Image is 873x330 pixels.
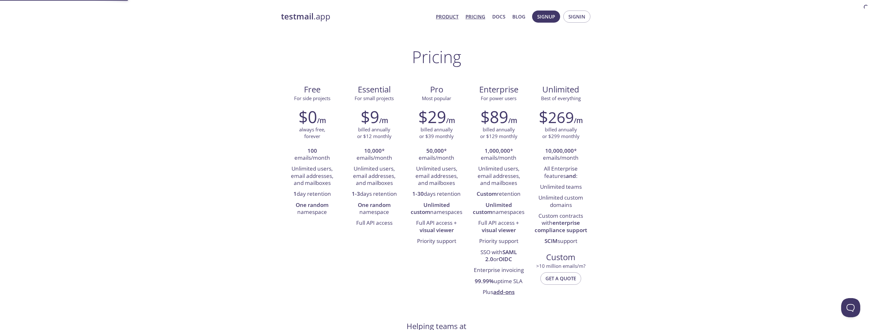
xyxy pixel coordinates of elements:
[293,190,297,197] strong: 1
[473,164,525,189] li: Unlimited users, email addresses, and mailboxes
[422,95,451,101] span: Most popular
[412,190,424,197] strong: 1-30
[355,95,394,101] span: For small projects
[493,288,515,296] a: add-ons
[473,265,525,276] li: Enterprise invoicing
[545,274,576,282] span: Get a quote
[410,164,463,189] li: Unlimited users, email addresses, and mailboxes
[541,95,581,101] span: Best of everything
[545,237,558,245] strong: SCIM
[299,126,325,140] p: always free, forever
[535,193,587,211] li: Unlimited custom domains
[364,147,382,154] strong: 10,000
[475,277,494,285] strong: 99.99%
[535,182,587,193] li: Unlimited teams
[286,84,338,95] span: Free
[563,11,590,23] button: Signin
[545,147,574,154] strong: 10,000,000
[352,190,360,197] strong: 1-3
[412,47,461,66] h1: Pricing
[473,189,525,200] li: retention
[535,164,587,182] li: All Enterprise features :
[482,226,516,234] strong: visual viewer
[532,11,560,23] button: Signup
[537,12,555,21] span: Signup
[841,298,860,317] iframe: Help Scout Beacon - Open
[540,272,581,284] button: Get a quote
[473,236,525,247] li: Priority support
[411,201,450,216] strong: Unlimited custom
[348,218,400,229] li: Full API access
[286,146,338,164] li: emails/month
[357,126,392,140] p: billed annually or $12 monthly
[348,84,400,95] span: Essential
[317,115,326,126] h6: /m
[436,12,458,21] a: Product
[465,12,485,21] a: Pricing
[348,200,400,218] li: namespace
[535,236,587,247] li: support
[481,95,516,101] span: For power users
[535,146,587,164] li: * emails/month
[485,147,510,154] strong: 1,000,000
[358,201,391,209] strong: One random
[420,226,454,234] strong: visual viewer
[410,218,463,236] li: Full API access +
[348,164,400,189] li: Unlimited users, email addresses, and mailboxes
[574,115,583,126] h6: /m
[361,107,379,126] h2: $9
[410,236,463,247] li: Priority support
[286,200,338,218] li: namespace
[477,190,497,197] strong: Custom
[286,164,338,189] li: Unlimited users, email addresses, and mailboxes
[473,276,525,287] li: uptime SLA
[473,200,525,218] li: namespaces
[548,107,574,128] span: 269
[535,211,587,236] li: Custom contracts with
[566,172,576,180] strong: and
[568,12,585,21] span: Signin
[473,201,512,216] strong: Unlimited custom
[410,189,463,200] li: days retention
[281,11,314,22] strong: testmail
[535,252,587,263] span: Custom
[542,126,580,140] p: billed annually or $299 monthly
[348,189,400,200] li: days retention
[539,107,574,126] h2: $
[480,126,517,140] p: billed annually or $129 monthly
[419,126,454,140] p: billed annually or $39 monthly
[446,115,455,126] h6: /m
[296,201,328,209] strong: One random
[410,84,462,95] span: Pro
[536,263,585,269] span: > 10 million emails/m?
[473,84,525,95] span: Enterprise
[535,219,587,233] strong: enterprise compliance support
[294,95,330,101] span: For side projects
[480,107,508,126] h2: $89
[379,115,388,126] h6: /m
[299,107,317,126] h2: $0
[485,248,517,263] strong: SAML 2.0
[542,84,579,95] span: Unlimited
[473,247,525,265] li: SSO with or
[508,115,517,126] h6: /m
[307,147,317,154] strong: 100
[418,107,446,126] h2: $29
[410,146,463,164] li: * emails/month
[473,146,525,164] li: * emails/month
[426,147,444,154] strong: 50,000
[281,11,431,22] a: testmail.app
[473,287,525,298] li: Plus
[492,12,505,21] a: Docs
[499,255,512,263] strong: OIDC
[410,200,463,218] li: namespaces
[473,218,525,236] li: Full API access +
[286,189,338,200] li: day retention
[512,12,525,21] a: Blog
[348,146,400,164] li: * emails/month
